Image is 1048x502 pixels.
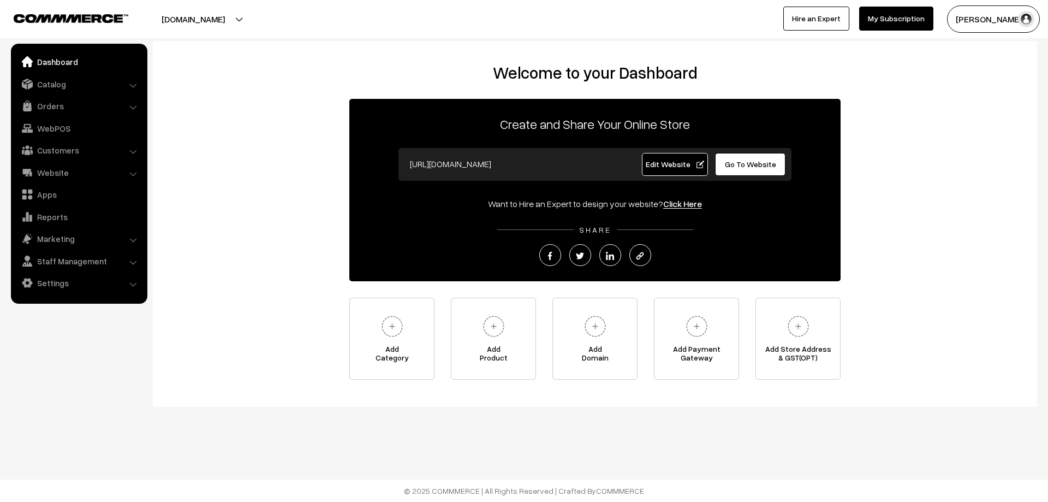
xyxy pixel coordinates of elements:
a: COMMMERCE [596,486,644,495]
a: Catalog [14,74,144,94]
a: COMMMERCE [14,11,109,24]
a: AddCategory [349,298,434,380]
a: AddProduct [451,298,536,380]
a: Marketing [14,229,144,249]
a: Orders [14,96,144,116]
button: [PERSON_NAME] [947,5,1040,33]
a: Staff Management [14,251,144,271]
a: Settings [14,273,144,293]
a: Apps [14,185,144,204]
a: Go To Website [715,153,785,176]
a: WebPOS [14,119,144,138]
img: user [1018,11,1034,27]
img: COMMMERCE [14,14,128,22]
button: [DOMAIN_NAME] [123,5,263,33]
a: Reports [14,207,144,227]
span: Go To Website [725,160,776,169]
a: My Subscription [859,7,933,31]
a: Hire an Expert [783,7,849,31]
a: Add Store Address& GST(OPT) [755,298,841,380]
div: Want to Hire an Expert to design your website? [349,197,841,210]
img: plus.svg [377,311,407,341]
span: Add Payment Gateway [654,345,739,367]
span: Edit Website [646,160,704,169]
a: Customers [14,140,144,160]
span: Add Product [451,345,535,367]
a: Click Here [663,198,702,209]
img: plus.svg [783,311,813,341]
span: Add Store Address & GST(OPT) [756,345,840,367]
a: Website [14,163,144,182]
span: Add Domain [553,345,637,367]
img: plus.svg [682,311,712,341]
span: SHARE [574,225,617,234]
p: Create and Share Your Online Store [349,114,841,134]
a: Add PaymentGateway [654,298,739,380]
a: Dashboard [14,52,144,72]
img: plus.svg [479,311,509,341]
h2: Welcome to your Dashboard [164,63,1026,82]
span: Add Category [350,345,434,367]
a: AddDomain [552,298,638,380]
a: Edit Website [642,153,708,176]
img: plus.svg [580,311,610,341]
